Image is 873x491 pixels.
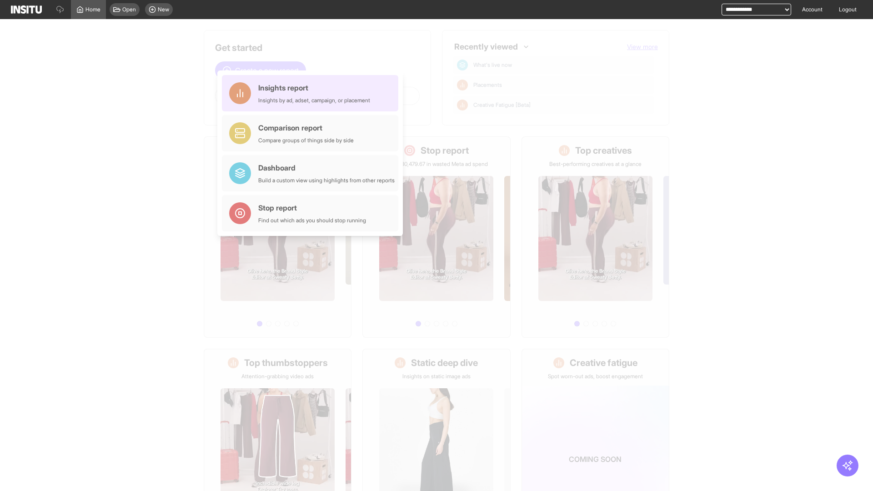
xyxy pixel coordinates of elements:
div: Stop report [258,202,366,213]
img: Logo [11,5,42,14]
div: Dashboard [258,162,395,173]
span: Home [85,6,100,13]
span: New [158,6,169,13]
div: Find out which ads you should stop running [258,217,366,224]
div: Build a custom view using highlights from other reports [258,177,395,184]
div: Comparison report [258,122,354,133]
div: Insights report [258,82,370,93]
span: Open [122,6,136,13]
div: Insights by ad, adset, campaign, or placement [258,97,370,104]
div: Compare groups of things side by side [258,137,354,144]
